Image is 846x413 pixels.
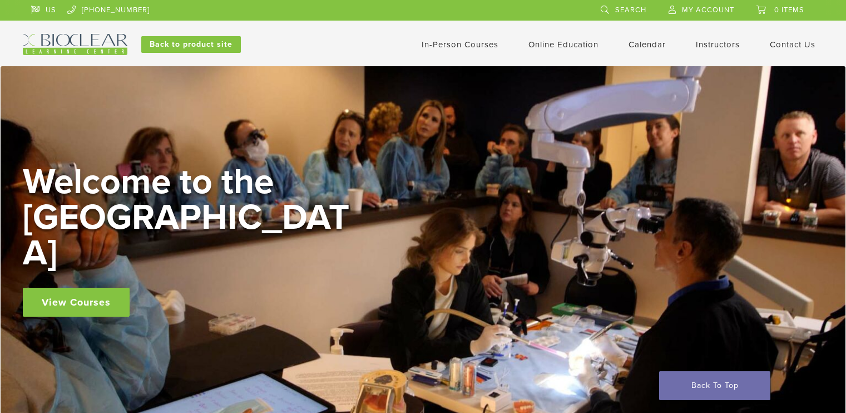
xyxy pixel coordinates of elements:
a: Back to product site [141,36,241,53]
h2: Welcome to the [GEOGRAPHIC_DATA] [23,164,357,271]
span: Search [615,6,646,14]
a: Contact Us [770,40,815,50]
a: View Courses [23,288,130,317]
span: 0 items [774,6,804,14]
a: Instructors [696,40,740,50]
a: In-Person Courses [422,40,498,50]
img: Bioclear [23,34,127,55]
span: My Account [682,6,734,14]
a: Online Education [528,40,598,50]
a: Calendar [629,40,666,50]
a: Back To Top [659,371,770,400]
